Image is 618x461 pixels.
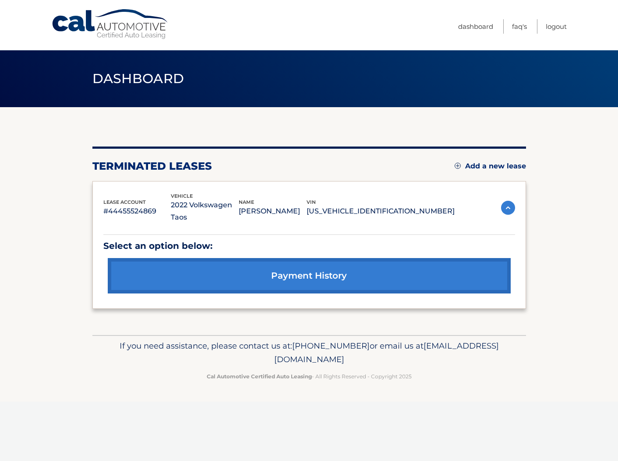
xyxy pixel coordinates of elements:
span: lease account [103,199,146,205]
h2: terminated leases [92,160,212,173]
img: accordion-active.svg [501,201,515,215]
strong: Cal Automotive Certified Auto Leasing [207,373,312,380]
a: Cal Automotive [51,9,170,40]
span: [PHONE_NUMBER] [292,341,370,351]
p: [US_VEHICLE_IDENTIFICATION_NUMBER] [307,205,455,217]
a: payment history [108,258,511,293]
p: #44455524869 [103,205,171,217]
a: Logout [546,19,567,34]
p: 2022 Volkswagen Taos [171,199,239,224]
p: [PERSON_NAME] [239,205,307,217]
span: vehicle [171,193,193,199]
img: add.svg [455,163,461,169]
p: Select an option below: [103,238,515,254]
p: - All Rights Reserved - Copyright 2025 [98,372,520,381]
span: Dashboard [92,70,184,87]
span: vin [307,199,316,205]
a: Dashboard [458,19,493,34]
a: FAQ's [512,19,527,34]
a: Add a new lease [455,162,526,171]
p: If you need assistance, please contact us at: or email us at [98,339,520,367]
span: name [239,199,254,205]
